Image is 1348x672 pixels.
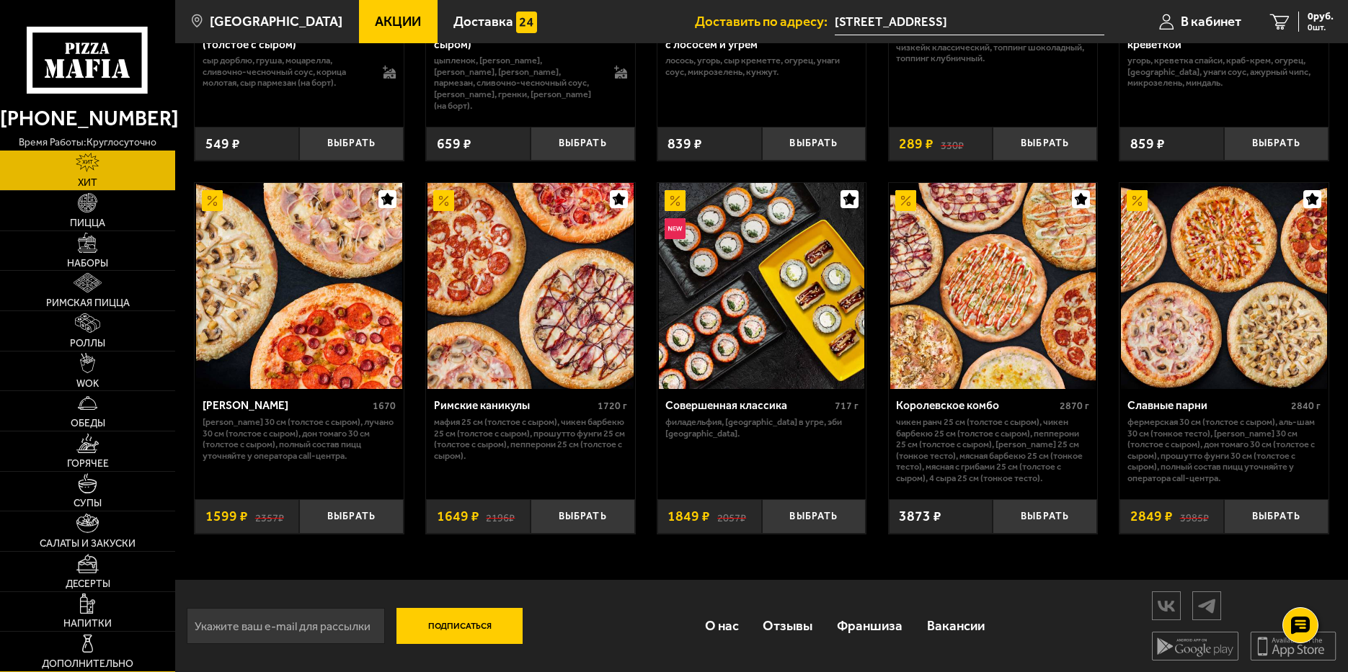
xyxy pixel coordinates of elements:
[993,499,1097,534] button: Выбрать
[434,55,600,111] p: цыпленок, [PERSON_NAME], [PERSON_NAME], [PERSON_NAME], пармезан, сливочно-чесночный соус, [PERSON...
[203,399,369,413] div: [PERSON_NAME]
[453,15,513,29] span: Доставка
[899,137,934,151] span: 289 ₽
[762,499,866,534] button: Выбрать
[896,399,1056,413] div: Королевское комбо
[426,183,634,388] a: АкционныйРимские каникулы
[657,183,866,388] a: АкционныйНовинкаСовершенная классика
[1153,593,1180,619] img: vk
[825,604,915,650] a: Франшиза
[67,259,108,269] span: Наборы
[1060,400,1089,412] span: 2870 г
[1291,400,1321,412] span: 2840 г
[396,608,523,644] button: Подписаться
[1127,416,1321,483] p: Фермерская 30 см (толстое с сыром), Аль-Шам 30 см (тонкое тесто), [PERSON_NAME] 30 см (толстое с ...
[896,42,1089,64] p: Чизкейк классический, топпинг шоколадный, топпинг клубничный.
[373,400,396,412] span: 1670
[205,509,248,523] span: 1599 ₽
[437,509,479,523] span: 1649 ₽
[427,183,633,388] img: Римские каникулы
[762,127,866,161] button: Выбрать
[665,416,859,439] p: Филадельфия, [GEOGRAPHIC_DATA] в угре, Эби [GEOGRAPHIC_DATA].
[1224,499,1329,534] button: Выбрать
[67,459,109,469] span: Горячее
[896,416,1089,483] p: Чикен Ранч 25 см (толстое с сыром), Чикен Барбекю 25 см (толстое с сыром), Пепперони 25 см (толст...
[205,137,240,151] span: 549 ₽
[598,400,627,412] span: 1720 г
[1308,12,1334,22] span: 0 руб.
[375,15,421,29] span: Акции
[665,190,686,211] img: Акционный
[210,15,342,29] span: [GEOGRAPHIC_DATA]
[516,12,537,32] img: 15daf4d41897b9f0e9f617042186c801.svg
[1130,509,1173,523] span: 2849 ₽
[299,127,404,161] button: Выбрать
[196,183,402,388] img: Хет Трик
[899,509,941,523] span: 3873 ₽
[1224,127,1329,161] button: Выбрать
[70,339,105,349] span: Роллы
[40,539,136,549] span: Салаты и закуски
[1119,183,1328,388] a: АкционныйСлавные парни
[695,15,835,29] span: Доставить по адресу:
[66,579,110,589] span: Десерты
[255,509,284,523] s: 2357 ₽
[74,498,102,509] span: Супы
[1193,593,1220,619] img: tg
[1130,137,1165,151] span: 859 ₽
[195,183,403,388] a: АкционныйХет Трик
[941,137,964,151] s: 330 ₽
[1127,190,1148,211] img: Акционный
[1308,23,1334,32] span: 0 шт.
[1127,399,1287,413] div: Славные парни
[203,416,396,461] p: [PERSON_NAME] 30 см (толстое с сыром), Лучано 30 см (толстое с сыром), Дон Томаго 30 см (толстое ...
[665,218,686,239] img: Новинка
[1121,183,1326,388] img: Славные парни
[531,499,635,534] button: Выбрать
[46,298,130,308] span: Римская пицца
[659,183,864,388] img: Совершенная классика
[668,137,702,151] span: 839 ₽
[70,218,105,228] span: Пицца
[299,499,404,534] button: Выбрать
[835,9,1104,35] span: проспект Просвещения, 32к1
[665,55,859,77] p: лосось, угорь, Сыр креметте, огурец, унаги соус, микрозелень, кунжут.
[76,379,99,389] span: WOK
[202,190,223,211] img: Акционный
[486,509,515,523] s: 2196 ₽
[1181,15,1241,29] span: В кабинет
[1180,509,1209,523] s: 3985 ₽
[78,178,97,188] span: Хит
[433,190,454,211] img: Акционный
[890,183,1096,388] img: Королевское комбо
[437,137,471,151] span: 659 ₽
[895,190,916,211] img: Акционный
[42,659,133,669] span: Дополнительно
[71,418,105,429] span: Обеды
[1127,55,1321,89] p: угорь, креветка спайси, краб-крем, огурец, [GEOGRAPHIC_DATA], унаги соус, ажурный чипс, микрозеле...
[693,604,751,650] a: О нас
[993,127,1097,161] button: Выбрать
[63,619,112,629] span: Напитки
[531,127,635,161] button: Выбрать
[187,608,385,644] input: Укажите ваш e-mail для рассылки
[915,604,997,650] a: Вакансии
[665,399,831,413] div: Совершенная классика
[717,509,746,523] s: 2057 ₽
[668,509,710,523] span: 1849 ₽
[203,55,369,89] p: сыр дорблю, груша, моцарелла, сливочно-чесночный соус, корица молотая, сыр пармезан (на борт).
[835,9,1104,35] input: Ваш адрес доставки
[751,604,825,650] a: Отзывы
[434,416,627,461] p: Мафия 25 см (толстое с сыром), Чикен Барбекю 25 см (толстое с сыром), Прошутто Фунги 25 см (толст...
[835,400,859,412] span: 717 г
[889,183,1097,388] a: АкционныйКоролевское комбо
[434,399,594,413] div: Римские каникулы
